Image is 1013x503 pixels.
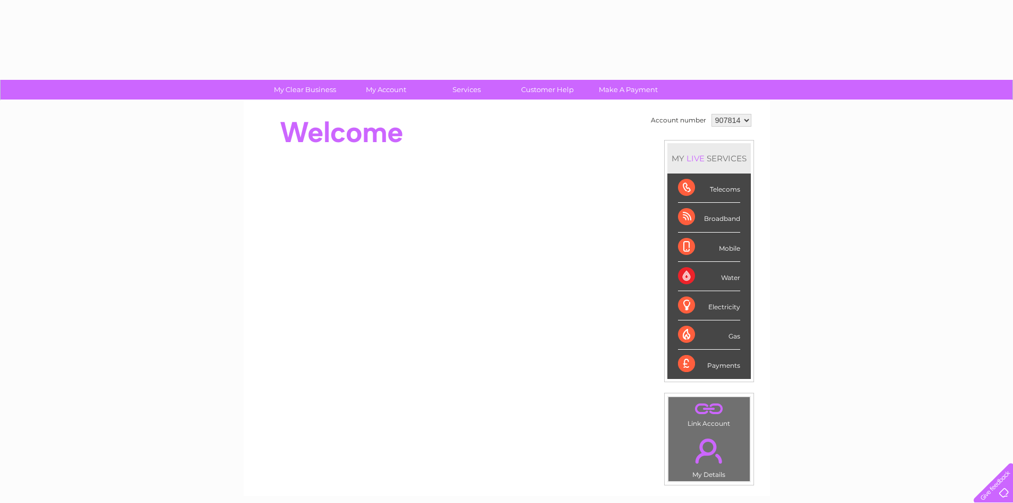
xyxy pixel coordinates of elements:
[678,233,740,262] div: Mobile
[584,80,672,100] a: Make A Payment
[342,80,430,100] a: My Account
[667,143,751,174] div: MY SERVICES
[668,397,750,430] td: Link Account
[678,174,740,203] div: Telecoms
[423,80,510,100] a: Services
[684,153,707,163] div: LIVE
[678,291,740,320] div: Electricity
[678,203,740,232] div: Broadband
[678,350,740,378] div: Payments
[678,262,740,291] div: Water
[668,430,750,482] td: My Details
[678,320,740,350] div: Gas
[648,111,709,129] td: Account number
[671,432,747,469] a: .
[671,400,747,418] a: .
[504,80,591,100] a: Customer Help
[261,80,349,100] a: My Clear Business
